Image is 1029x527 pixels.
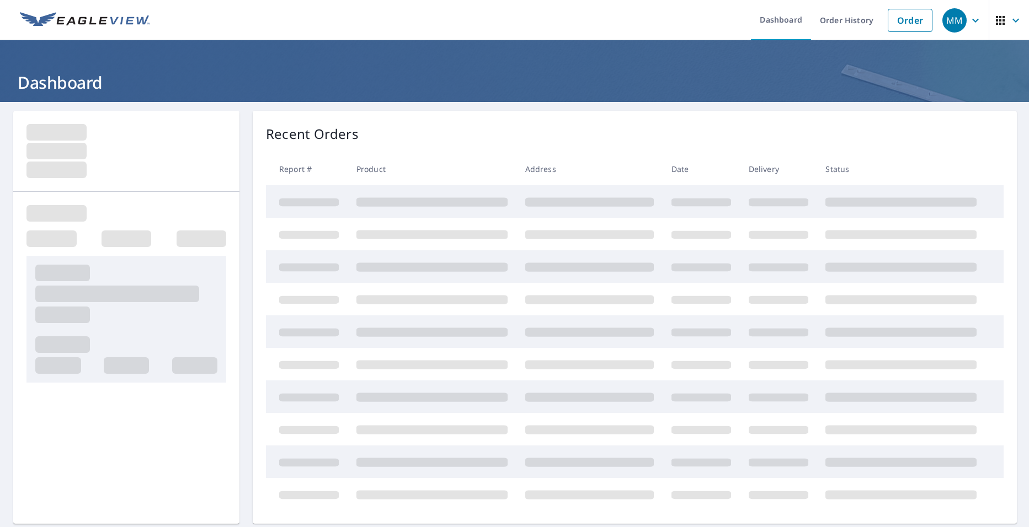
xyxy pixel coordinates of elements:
th: Product [348,153,516,185]
th: Date [663,153,740,185]
h1: Dashboard [13,71,1016,94]
th: Report # [266,153,348,185]
img: EV Logo [20,12,150,29]
div: MM [942,8,967,33]
th: Delivery [740,153,817,185]
p: Recent Orders [266,124,359,144]
th: Address [516,153,663,185]
a: Order [888,9,932,32]
th: Status [817,153,985,185]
